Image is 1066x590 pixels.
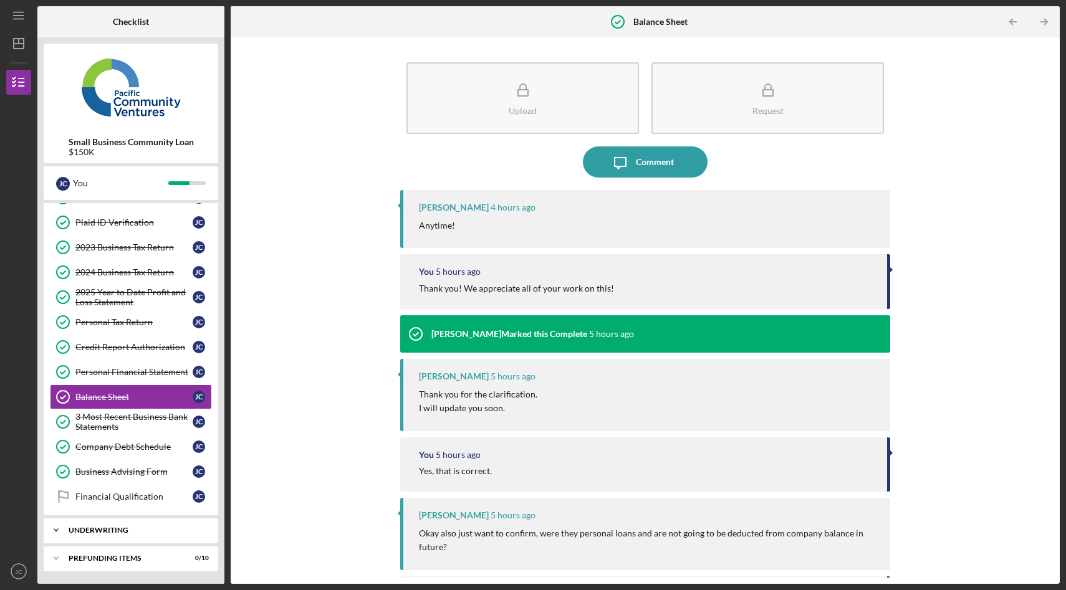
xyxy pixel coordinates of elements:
button: Request [651,62,884,134]
div: Business Advising Form [75,467,193,477]
div: [PERSON_NAME] [419,202,489,212]
a: Company Debt ScheduleJC [50,434,212,459]
div: J C [193,316,205,328]
div: Plaid ID Verification [75,217,193,227]
b: Checklist [113,17,149,27]
p: Okay also just want to confirm, were they personal loans and are not going to be deducted from co... [419,526,878,554]
div: Prefunding Items [69,554,178,562]
div: [PERSON_NAME] [419,510,489,520]
button: Comment [583,146,708,178]
div: [PERSON_NAME] [419,371,489,381]
div: 3 Most Recent Business Bank Statements [75,412,193,432]
button: Upload [406,62,639,134]
div: J C [193,241,205,254]
a: 2025 Year to Date Profit and Loss StatementJC [50,285,212,310]
div: Company Debt Schedule [75,442,193,452]
div: Personal Tax Return [75,317,193,327]
p: Thank you for the clarification. I will update you soon. [419,388,537,416]
a: Financial QualificationJC [50,484,212,509]
div: Request [752,106,784,115]
time: 2025-09-11 18:26 [436,267,481,277]
img: Product logo [44,50,218,125]
a: Balance SheetJC [50,384,212,409]
time: 2025-09-11 18:50 [491,202,535,212]
div: You [73,173,168,194]
time: 2025-09-11 18:11 [436,450,481,460]
div: J C [193,465,205,478]
a: 2024 Business Tax ReturnJC [50,260,212,285]
a: Business Advising FormJC [50,459,212,484]
time: 2025-09-11 18:11 [491,510,535,520]
div: J C [193,216,205,229]
div: J C [193,416,205,428]
div: [PERSON_NAME] Marked this Complete [431,329,587,339]
div: Underwriting [69,526,203,534]
div: Upload [509,106,537,115]
div: J C [193,490,205,503]
div: Credit Report Authorization [75,342,193,352]
a: Personal Tax ReturnJC [50,310,212,335]
b: Small Business Community Loan [69,137,194,147]
div: J C [193,440,205,453]
a: 2023 Business Tax ReturnJC [50,235,212,260]
div: J C [193,341,205,353]
p: Anytime! [419,219,455,232]
div: 2024 Business Tax Return [75,267,193,277]
div: J C [193,291,205,303]
time: 2025-09-11 18:16 [589,329,634,339]
div: 2023 Business Tax Return [75,242,193,252]
div: You [419,267,434,277]
div: J C [56,177,70,191]
div: Personal Financial Statement [75,367,193,377]
div: J C [193,391,205,403]
a: Personal Financial StatementJC [50,359,212,384]
text: JC [15,568,22,575]
a: Plaid ID VerificationJC [50,210,212,235]
a: Credit Report AuthorizationJC [50,335,212,359]
div: Balance Sheet [75,392,193,402]
div: Comment [636,146,674,178]
b: Balance Sheet [633,17,688,27]
div: Thank you! We appreciate all of your work on this! [419,283,614,293]
div: 0 / 10 [186,554,209,562]
div: You [419,450,434,460]
div: 2025 Year to Date Profit and Loss Statement [75,287,193,307]
a: 3 Most Recent Business Bank StatementsJC [50,409,212,434]
div: J C [193,366,205,378]
div: $150K [69,147,194,157]
button: JC [6,559,31,584]
div: Financial Qualification [75,492,193,502]
div: Yes, that is correct. [419,466,492,476]
time: 2025-09-11 18:14 [491,371,535,381]
div: J C [193,266,205,278]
